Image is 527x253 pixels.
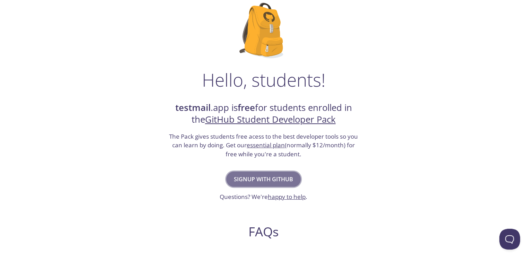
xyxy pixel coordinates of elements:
[131,224,397,239] h2: FAQs
[202,69,325,90] h1: Hello, students!
[168,102,359,126] h2: .app is for students enrolled in the
[175,102,211,114] strong: testmail
[205,113,336,125] a: GitHub Student Developer Pack
[226,172,301,187] button: Signup with GitHub
[220,192,307,201] h3: Questions? We're .
[234,174,293,184] span: Signup with GitHub
[238,102,255,114] strong: free
[499,229,520,250] iframe: Help Scout Beacon - Open
[239,3,288,58] img: github-student-backpack.png
[168,132,359,159] h3: The Pack gives students free acess to the best developer tools so you can learn by doing. Get our...
[268,193,306,201] a: happy to help
[247,141,285,149] a: essential plan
